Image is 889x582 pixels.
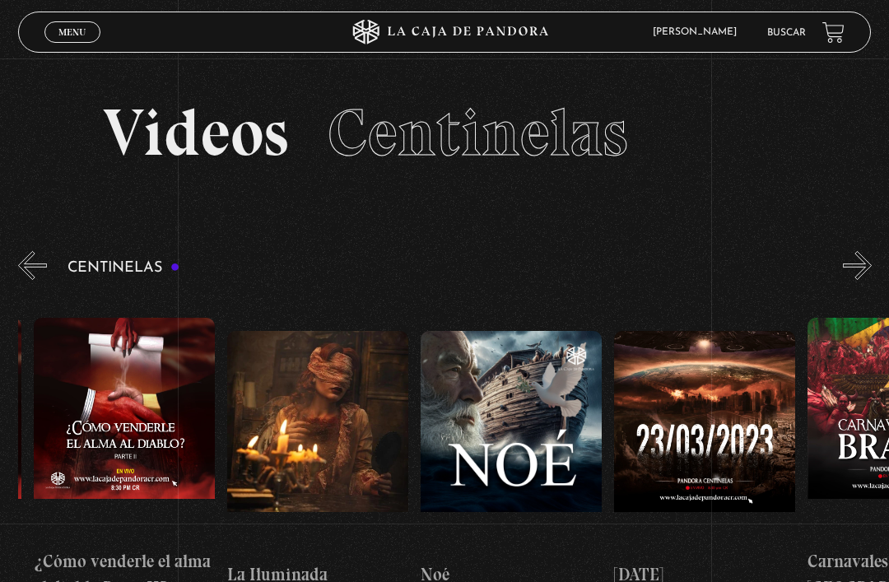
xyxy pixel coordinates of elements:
button: Next [843,251,872,280]
h3: Centinelas [67,260,180,276]
span: Centinelas [328,93,628,172]
button: Previous [18,251,47,280]
a: View your shopping cart [822,21,845,44]
span: Menu [58,27,86,37]
h2: Videos [103,100,785,165]
span: [PERSON_NAME] [645,27,753,37]
a: Buscar [767,28,806,38]
span: Cerrar [54,41,92,53]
